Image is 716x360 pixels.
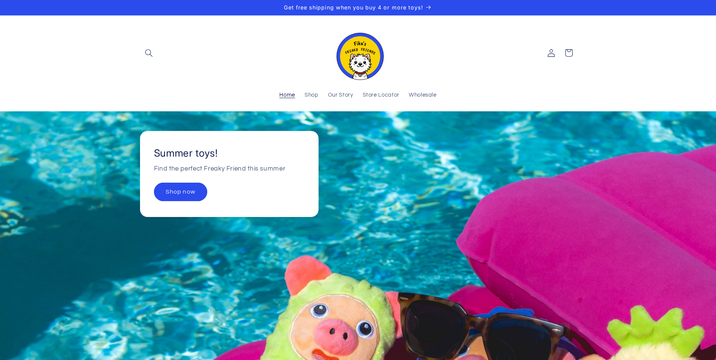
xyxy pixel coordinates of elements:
[409,92,437,99] span: Wholesale
[154,183,207,201] a: Shop now
[300,87,323,104] a: Shop
[275,87,300,104] a: Home
[358,87,404,104] a: Store Locator
[305,92,319,99] span: Shop
[328,92,353,99] span: Our Story
[154,147,218,160] h2: Summer toys!
[140,44,157,62] summary: Search
[323,87,358,104] a: Our Story
[329,23,388,83] a: Fika's Freaky Friends
[363,92,399,99] span: Store Locator
[404,87,441,104] a: Wholesale
[284,4,423,11] span: Get free shipping when you buy 4 or more toys!
[154,164,285,175] p: Find the perfect Freaky Friend this summer
[332,26,385,80] img: Fika's Freaky Friends
[279,92,295,99] span: Home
